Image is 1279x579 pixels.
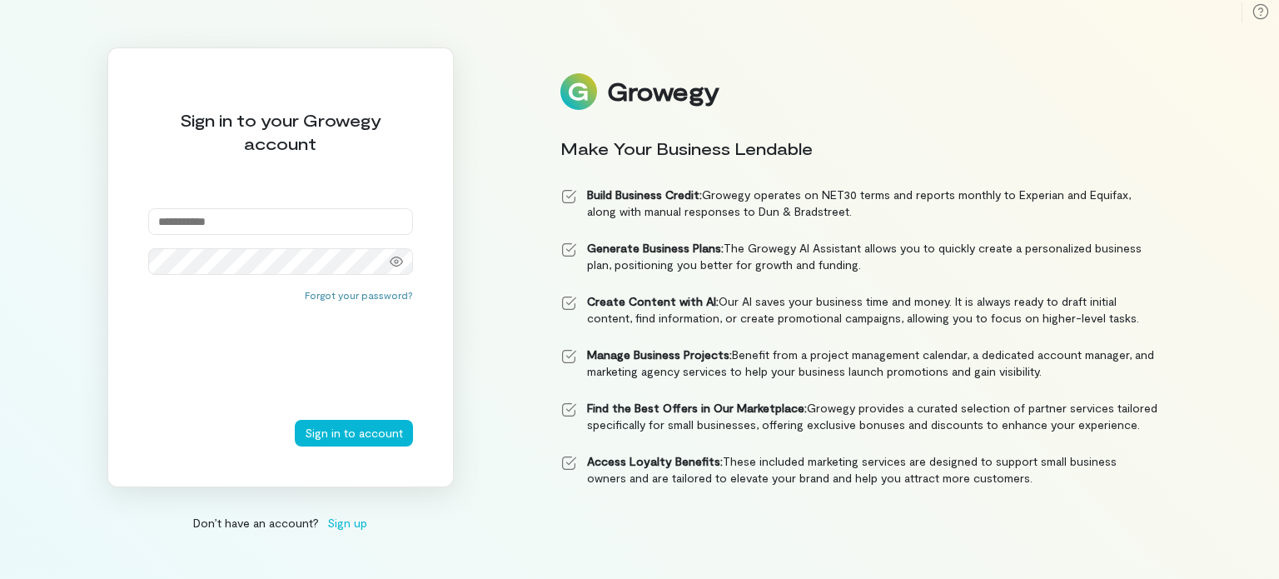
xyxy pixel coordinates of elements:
strong: Build Business Credit: [587,187,702,202]
li: Our AI saves your business time and money. It is always ready to draft initial content, find info... [560,293,1158,327]
li: Growegy operates on NET30 terms and reports monthly to Experian and Equifax, along with manual re... [560,187,1158,220]
div: Sign in to your Growegy account [148,108,413,155]
strong: Create Content with AI: [587,294,719,308]
button: Forgot your password? [305,288,413,302]
li: Benefit from a project management calendar, a dedicated account manager, and marketing agency ser... [560,347,1158,380]
span: Sign up [327,514,367,532]
button: Sign in to account [295,420,413,447]
div: Make Your Business Lendable [560,137,1158,160]
li: The Growegy AI Assistant allows you to quickly create a personalized business plan, positioning y... [560,240,1158,273]
strong: Manage Business Projects: [587,347,732,362]
li: Growegy provides a curated selection of partner services tailored specifically for small business... [560,400,1158,433]
strong: Access Loyalty Benefits: [587,454,723,468]
img: Logo [560,73,597,110]
strong: Find the Best Offers in Our Marketplace: [587,401,807,415]
div: Growegy [607,77,719,106]
strong: Generate Business Plans: [587,241,724,255]
div: Don’t have an account? [107,514,454,532]
li: These included marketing services are designed to support small business owners and are tailored ... [560,453,1158,487]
